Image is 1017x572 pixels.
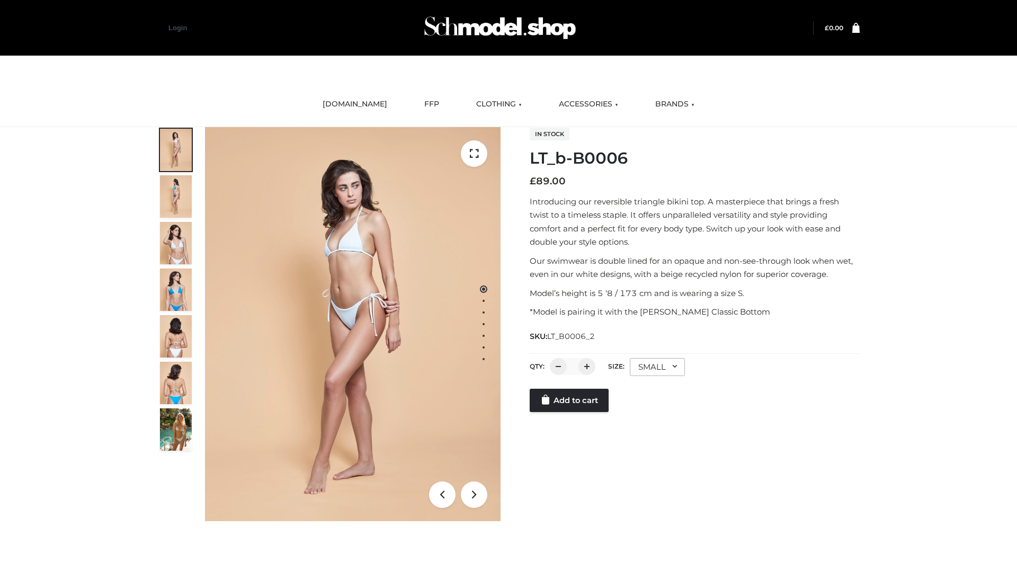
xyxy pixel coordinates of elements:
[160,175,192,218] img: ArielClassicBikiniTop_CloudNine_AzureSky_OW114ECO_2-scaled.jpg
[530,175,566,187] bdi: 89.00
[530,128,569,140] span: In stock
[416,93,447,116] a: FFP
[160,269,192,311] img: ArielClassicBikiniTop_CloudNine_AzureSky_OW114ECO_4-scaled.jpg
[547,332,595,341] span: LT_B0006_2
[608,362,625,370] label: Size:
[160,315,192,358] img: ArielClassicBikiniTop_CloudNine_AzureSky_OW114ECO_7-scaled.jpg
[530,254,860,281] p: Our swimwear is double lined for an opaque and non-see-through look when wet, even in our white d...
[647,93,702,116] a: BRANDS
[160,362,192,404] img: ArielClassicBikiniTop_CloudNine_AzureSky_OW114ECO_8-scaled.jpg
[530,149,860,168] h1: LT_b-B0006
[315,93,395,116] a: [DOMAIN_NAME]
[421,7,579,49] img: Schmodel Admin 964
[168,24,187,32] a: Login
[630,358,685,376] div: SMALL
[825,24,843,32] bdi: 0.00
[530,305,860,319] p: *Model is pairing it with the [PERSON_NAME] Classic Bottom
[530,287,860,300] p: Model’s height is 5 ‘8 / 173 cm and is wearing a size S.
[205,127,501,521] img: LT_b-B0006
[530,362,545,370] label: QTY:
[468,93,530,116] a: CLOTHING
[530,175,536,187] span: £
[160,408,192,451] img: Arieltop_CloudNine_AzureSky2.jpg
[825,24,843,32] a: £0.00
[551,93,626,116] a: ACCESSORIES
[160,129,192,171] img: ArielClassicBikiniTop_CloudNine_AzureSky_OW114ECO_1-scaled.jpg
[530,195,860,249] p: Introducing our reversible triangle bikini top. A masterpiece that brings a fresh twist to a time...
[160,222,192,264] img: ArielClassicBikiniTop_CloudNine_AzureSky_OW114ECO_3-scaled.jpg
[530,389,609,412] a: Add to cart
[825,24,829,32] span: £
[530,330,596,343] span: SKU:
